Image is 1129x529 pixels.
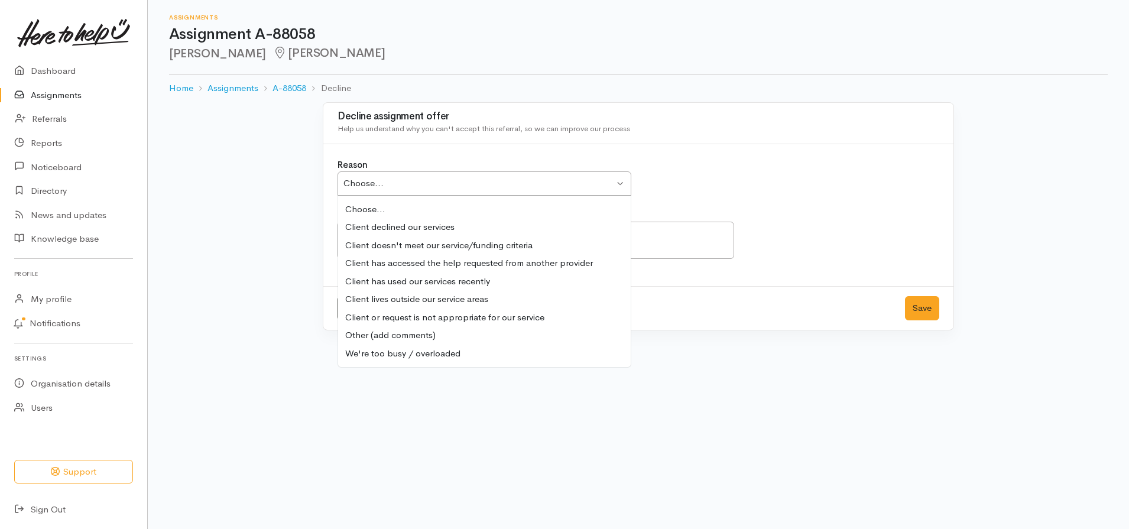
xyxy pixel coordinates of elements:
h6: Profile [14,266,133,282]
div: Choose... [338,200,631,219]
h3: Decline assignment offer [338,111,939,122]
a: A-88058 [272,82,306,95]
div: Choose... [343,177,614,190]
div: We're too busy / overloaded [338,345,631,363]
h6: Settings [14,350,133,366]
div: Client has used our services recently [338,272,631,291]
label: Reason [338,158,368,172]
div: Client doesn't meet our service/funding criteria [338,236,631,255]
li: Decline [306,82,351,95]
div: Client has accessed the help requested from another provider [338,254,631,272]
a: Home [169,82,193,95]
div: Client lives outside our service areas [338,290,631,309]
a: Assignments [207,82,258,95]
button: Support [14,460,133,484]
span: [PERSON_NAME] [273,46,385,60]
span: Help us understand why you can't accept this referral, so we can improve our process [338,124,630,134]
h6: Assignments [169,14,1108,21]
div: Other (add comments) [338,326,631,345]
div: Client or request is not appropriate for our service [338,309,631,327]
div: Client declined our services [338,218,631,236]
nav: breadcrumb [169,74,1108,102]
h2: [PERSON_NAME] [169,47,1108,60]
h1: Assignment A-88058 [169,26,1108,43]
button: Save [905,296,939,320]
